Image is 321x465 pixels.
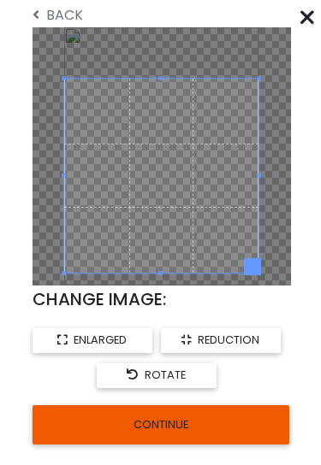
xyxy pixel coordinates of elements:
div: CHANGE IMAGE: [33,289,289,309]
span: enlarged [74,332,127,348]
button: enlarged [33,328,152,353]
span: rotate [145,367,186,383]
span: reduction [198,332,259,348]
span: BACK [33,8,83,22]
button: rotate [97,363,217,388]
button: reduction [161,328,281,353]
button: CONTINUE [33,405,289,444]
